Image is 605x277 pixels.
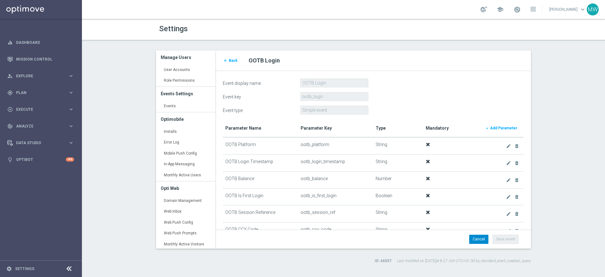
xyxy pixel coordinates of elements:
a: In-App Messaging [156,159,215,170]
div: Mission Control [7,51,74,68]
h3: Events Settings [161,87,210,101]
i: keyboard_arrow_right [68,90,74,96]
a: User Accounts [156,64,215,76]
a: Events [156,101,215,112]
i: delete_forever [514,194,519,199]
a: Dashboard [16,34,74,51]
label: Last modified on [DATE] at 8:27 AM UTC+01:00 by standard_event_creation_query [397,258,531,264]
td: String [373,137,423,154]
b: Add Parameter [490,126,517,130]
label: Event type [218,106,296,113]
a: Optibot [16,151,66,168]
h3: Optimobile [161,112,210,126]
a: Monthly Active Users [156,170,215,181]
td: ootb_session_ref [298,205,373,222]
i: delete_forever [514,211,519,216]
i: create [506,194,511,199]
a: Domain Management [156,195,215,207]
button: Mission Control [7,57,74,62]
a: [PERSON_NAME]keyboard_arrow_down [549,5,587,14]
td: OOTB CCY Code [223,222,298,239]
td: ootb_platform [298,137,373,154]
h3: Manage Users [161,50,210,64]
a: Web Push Config [156,217,215,228]
td: ootb_is_first_login [298,188,373,205]
th: Type [373,119,423,137]
div: Optibot [7,151,74,168]
i: create [506,161,511,166]
a: Cancel [469,235,488,244]
a: Web Inbox [156,206,215,217]
h3: Opti Web [161,181,210,195]
i: delete_forever [514,161,519,166]
span: keyboard_arrow_down [579,6,586,13]
button: lightbulb Optibot +10 [7,157,74,162]
td: ootb_login_timestamp [298,155,373,172]
td: OOTB Platform [223,137,298,154]
a: Web Push Prompts [156,228,215,239]
label: Event display name [218,79,296,86]
i: person_search [7,73,13,79]
h1: Settings [159,24,339,33]
i: settings [6,266,12,272]
td: Number [373,171,423,188]
i: arrow_back [223,58,228,63]
td: String [373,155,423,172]
td: OOTB Session Reference [223,205,298,222]
td: String [373,222,423,239]
i: delete_forever [514,178,519,183]
div: +10 [66,157,74,162]
span: Back [229,58,238,63]
button: equalizer Dashboard [7,40,74,45]
span: Analyze [16,124,68,128]
div: Dashboard [7,34,74,51]
th: Parameter Name [223,119,298,137]
span: Data Studio [16,141,68,145]
a: Installs [156,126,215,138]
td: ootb_ccy_code [298,222,373,239]
a: Mobile Push Config [156,148,215,159]
i: create [506,178,511,183]
a: Error Log [156,137,215,148]
i: play_circle_outline [7,107,13,112]
div: play_circle_outline Execute keyboard_arrow_right [7,107,74,112]
div: Plan [7,90,68,96]
a: Settings [15,267,34,271]
i: create [506,211,511,216]
i: lightbulb [7,157,13,162]
i: equalizer [7,40,13,45]
td: ootb_balance [298,171,373,188]
div: Data Studio [7,140,68,146]
input: New event name [300,79,368,87]
i: gps_fixed [7,90,13,96]
i: keyboard_arrow_right [68,73,74,79]
td: OOTB Is First Login [223,188,298,205]
a: Monthly Active Visitors [156,239,215,250]
th: Mandatory [423,119,473,137]
button: Data Studio keyboard_arrow_right [7,140,74,145]
i: track_changes [7,123,13,129]
a: Mission Control [16,51,74,68]
i: create [506,228,511,233]
a: Role Permissions [156,75,215,86]
i: delete_forever [514,228,519,233]
button: person_search Explore keyboard_arrow_right [7,74,74,79]
span: school [497,6,504,13]
td: Boolean [373,188,423,205]
i: add [485,127,489,130]
i: create [506,144,511,149]
button: track_changes Analyze keyboard_arrow_right [7,124,74,129]
td: OOTB Balance [223,171,298,188]
i: delete_forever [514,144,519,149]
label: Event key [218,92,296,100]
button: gps_fixed Plan keyboard_arrow_right [7,90,74,95]
span: Explore [16,74,68,78]
span: Execute [16,108,68,111]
